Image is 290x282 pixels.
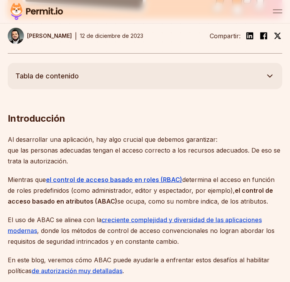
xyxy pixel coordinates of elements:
a: el control de acceso basado en roles (RBAC) [46,176,182,183]
font: Al desarrollar una aplicación, hay algo crucial que debemos garantizar: [8,136,217,143]
font: [PERSON_NAME] [27,32,72,39]
button: abrir menú [273,7,282,16]
img: Logotipo del permiso [8,2,66,22]
font: , donde los métodos de control de acceso convencionales no logran abordar los requisitos de segur... [8,227,275,245]
img: Gabriel L. Manor [8,28,24,44]
font: El uso de ABAC se alinea con la [8,216,102,224]
img: LinkedIn [245,31,254,41]
font: | [75,32,77,40]
font: Tabla de contenido [15,72,79,80]
a: creciente complejidad y diversidad de las aplicaciones modernas [8,216,262,234]
font: En este blog, veremos cómo ABAC puede ayudarle a enfrentar estos desafíos al habilitar políticas [8,256,270,275]
font: se ocupa, como su nombre indica, de los atributos. [117,197,268,205]
font: Compartir: [210,32,241,40]
font: Introducción [8,113,65,124]
a: de autorización muy detalladas [32,267,122,275]
font: Mientras que [8,176,46,183]
img: Facebook [259,31,268,41]
img: gorjeo [274,32,282,40]
font: que las personas adecuadas tengan el acceso correcto a los recursos adecuados. De eso se trata la... [8,146,280,165]
font: . [122,267,124,275]
a: [PERSON_NAME] [8,28,72,44]
font: 12 de diciembre de 2023 [80,32,143,39]
button: Tabla de contenido [8,63,282,89]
